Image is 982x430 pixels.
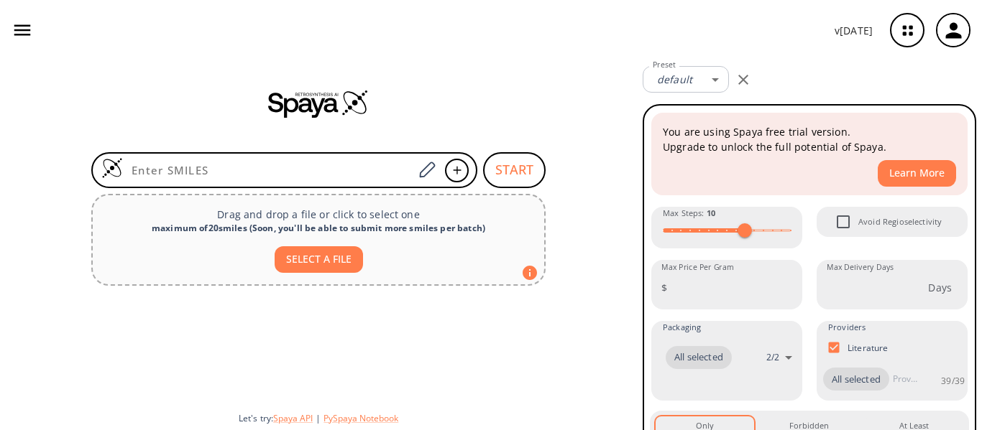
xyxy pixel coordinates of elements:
button: PySpaya Notebook [323,412,398,424]
strong: 10 [707,207,715,218]
span: | [313,412,323,424]
img: Logo Spaya [101,157,123,179]
span: Providers [828,321,866,334]
label: Max Price Per Gram [661,262,734,273]
span: Max Steps : [663,207,715,220]
button: SELECT A FILE [275,246,363,273]
p: $ [661,280,667,295]
div: Let's try: [239,412,631,424]
img: Spaya logo [268,89,369,118]
div: maximum of 20 smiles ( Soon, you'll be able to submit more smiles per batch ) [104,222,533,235]
em: default [657,73,692,86]
p: 2 / 2 [766,351,779,363]
span: All selected [666,350,732,365]
input: Provider name [889,368,921,391]
p: v [DATE] [835,23,873,38]
button: START [483,152,546,188]
button: Learn More [878,160,956,187]
span: All selected [823,373,889,387]
p: Drag and drop a file or click to select one [104,207,533,222]
span: Packaging [663,321,701,334]
p: You are using Spaya free trial version. Upgrade to unlock the full potential of Spaya. [663,124,956,154]
span: Avoid Regioselectivity [828,207,858,237]
p: 39 / 39 [941,375,965,387]
input: Enter SMILES [123,163,413,177]
span: Avoid Regioselectivity [858,215,942,228]
p: Days [928,280,952,295]
label: Preset [653,60,676,70]
button: Spaya API [273,412,313,424]
label: Max Delivery Days [827,262,894,273]
p: Literature [848,342,889,354]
